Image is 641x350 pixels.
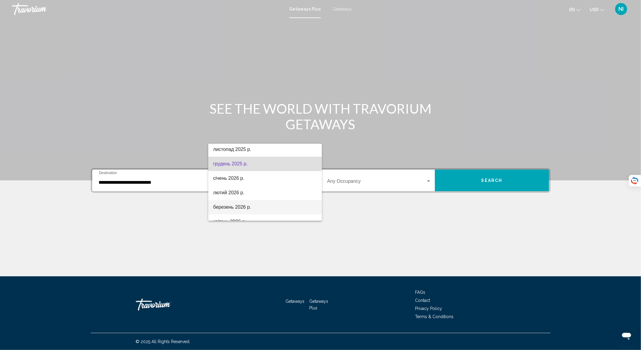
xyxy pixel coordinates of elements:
span: березень 2026 р. [213,200,317,214]
span: лютий 2026 р. [213,186,317,200]
span: січень 2026 р. [213,171,317,186]
span: грудень 2025 р. [213,157,317,171]
iframe: Кнопка для запуску вікна повідомлень [617,326,636,345]
span: квітень 2026 р. [213,214,317,229]
span: листопад 2025 р. [213,142,317,157]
